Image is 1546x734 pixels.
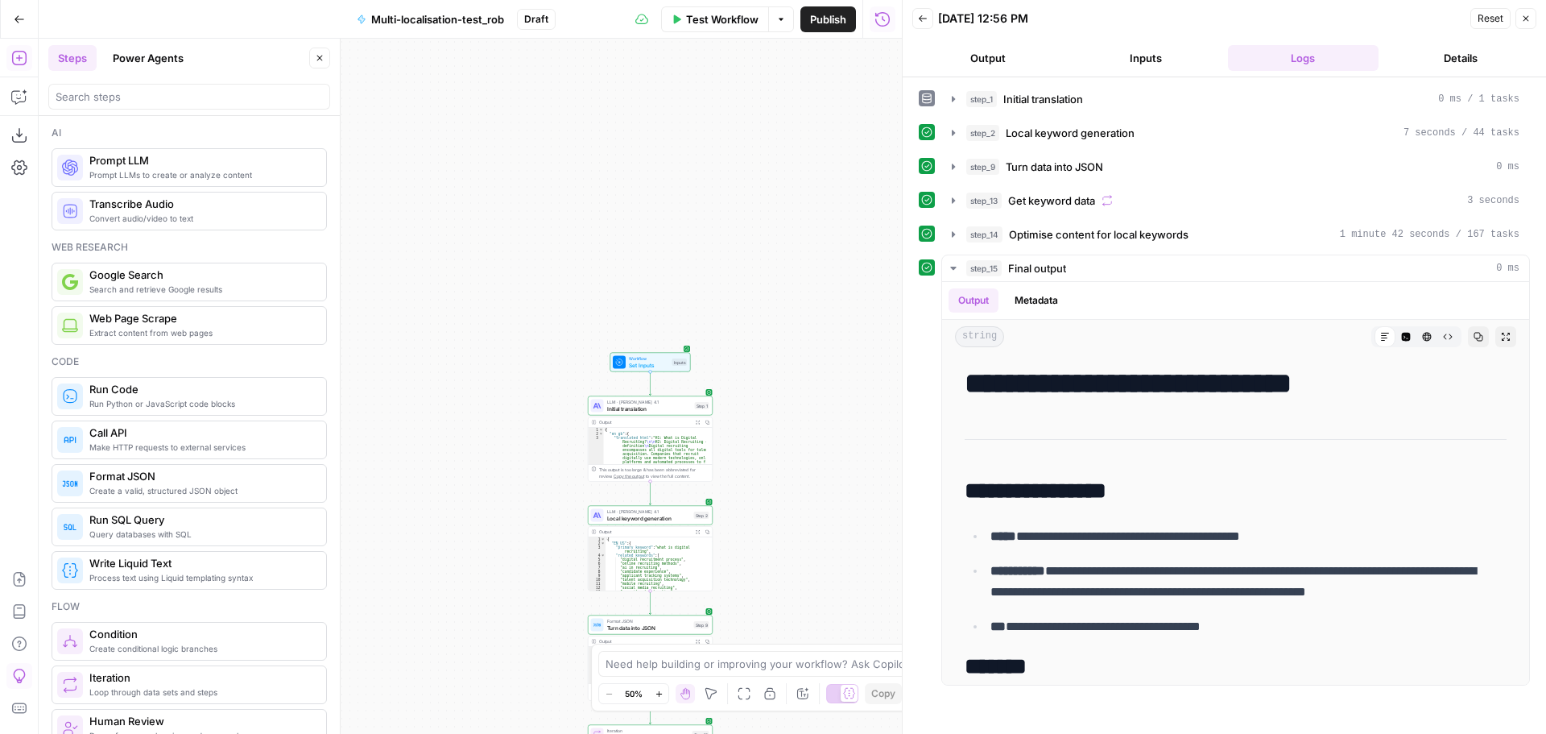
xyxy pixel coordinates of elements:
span: Turn data into JSON [1006,159,1103,175]
span: Publish [810,11,846,27]
div: 1 [589,647,604,651]
span: Initial translation [1003,91,1083,107]
div: 12 [589,586,606,590]
div: 0 ms [942,282,1529,685]
span: Format JSON [89,468,313,484]
div: Flow [52,599,327,614]
span: Toggle code folding, rows 1 through 5 [599,428,604,432]
g: Edge from step_2 to step_9 [649,591,651,615]
span: Initial translation [607,404,692,413]
button: Output [912,45,1064,71]
span: Prompt LLMs to create or analyze content [89,168,313,181]
span: 7 seconds / 44 tasks [1403,126,1519,140]
div: Web research [52,240,327,255]
span: Toggle code folding, rows 4 through 15 [601,554,606,558]
span: step_15 [966,260,1002,276]
div: Code [52,355,327,369]
div: 4 [589,554,606,558]
span: 1 minute 42 seconds / 167 tasks [1340,227,1519,242]
input: Search steps [56,89,323,105]
div: 9 [589,574,606,578]
span: step_9 [966,159,999,175]
span: step_14 [966,226,1002,243]
span: step_2 [966,125,999,141]
span: Toggle code folding, rows 2 through 16 [601,541,606,545]
span: Process text using Liquid templating syntax [89,571,313,584]
div: Output [599,529,691,535]
span: Google Search [89,267,313,283]
div: 5 [589,558,606,562]
span: Condition [89,626,313,642]
div: 2 [589,541,606,545]
div: 6 [589,562,606,566]
div: 7 [589,566,606,570]
span: Loop through data sets and steps [89,686,313,699]
span: Turn data into JSON [607,624,691,632]
span: Run Python or JavaScript code blocks [89,397,313,410]
span: string [955,326,1004,347]
span: Iteration [89,670,313,686]
button: 3 seconds [942,188,1529,214]
span: Local keyword generation [607,514,691,522]
span: Multi-localisation-test_rob [371,11,504,27]
span: Copy [871,686,895,701]
span: Toggle code folding, rows 1 through 47 [601,537,606,541]
span: LLM · [PERSON_NAME] 4.1 [607,508,691,515]
span: Format JSON [607,618,691,624]
span: 3 seconds [1467,193,1519,208]
span: step_13 [966,193,1002,209]
button: Copy [865,683,902,704]
div: 13 [589,590,606,594]
span: Extract content from web pages [89,326,313,339]
span: Iteration [607,728,689,734]
span: Draft [524,12,548,27]
button: Power Agents [103,45,193,71]
span: Final output [1008,260,1066,276]
g: Edge from start to step_1 [649,372,651,396]
g: Edge from step_9 to step_13 [649,701,651,724]
div: LLM · [PERSON_NAME] 4.1Initial translationStep 1Output{ "en_gb":{ "translated_html":"H1: What is ... [588,396,713,482]
button: Inputs [1070,45,1222,71]
button: Output [949,288,998,313]
div: 8 [589,570,606,574]
span: Create conditional logic branches [89,642,313,655]
div: Output [599,419,691,425]
span: Run SQL Query [89,512,313,528]
span: Make HTTP requests to external services [89,441,313,454]
span: Web Page Scrape [89,310,313,326]
span: Local keyword generation [1006,125,1135,141]
span: 50% [625,687,643,700]
span: Transcribe Audio [89,196,313,212]
div: 3 [589,545,606,554]
button: Multi-localisation-test_rob [347,6,514,32]
div: LLM · [PERSON_NAME] 4.1Local keyword generationStep 2Output{ "EN_US":{ "primary_keyword":"what is... [588,506,713,591]
span: Create a valid, structured JSON object [89,484,313,497]
button: 7 seconds / 44 tasks [942,120,1529,146]
div: Inputs [672,359,688,366]
div: This output is too large & has been abbreviated for review. to view the full content. [599,467,709,479]
div: Step 9 [694,621,709,628]
span: Optimise content for local keywords [1009,226,1188,243]
button: 1 minute 42 seconds / 167 tasks [942,222,1529,247]
button: Publish [800,6,856,32]
button: 0 ms / 1 tasks [942,86,1529,112]
div: 10 [589,578,606,582]
button: Steps [48,45,97,71]
span: step_1 [966,91,997,107]
span: 0 ms [1496,261,1519,276]
span: 0 ms [1496,160,1519,174]
g: Edge from step_1 to step_2 [649,482,651,505]
button: Metadata [1005,288,1068,313]
span: Get keyword data [1008,193,1095,209]
span: Set Inputs [629,361,669,369]
div: 1 [589,428,604,432]
span: LLM · [PERSON_NAME] 4.1 [607,399,692,405]
span: Copy the output [614,474,644,479]
div: Step 2 [694,512,709,519]
div: 2 [589,432,604,436]
button: Logs [1228,45,1379,71]
span: Convert audio/video to text [89,212,313,225]
span: Search and retrieve Google results [89,283,313,296]
span: Run Code [89,381,313,397]
span: Toggle code folding, rows 2 through 4 [599,432,604,436]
